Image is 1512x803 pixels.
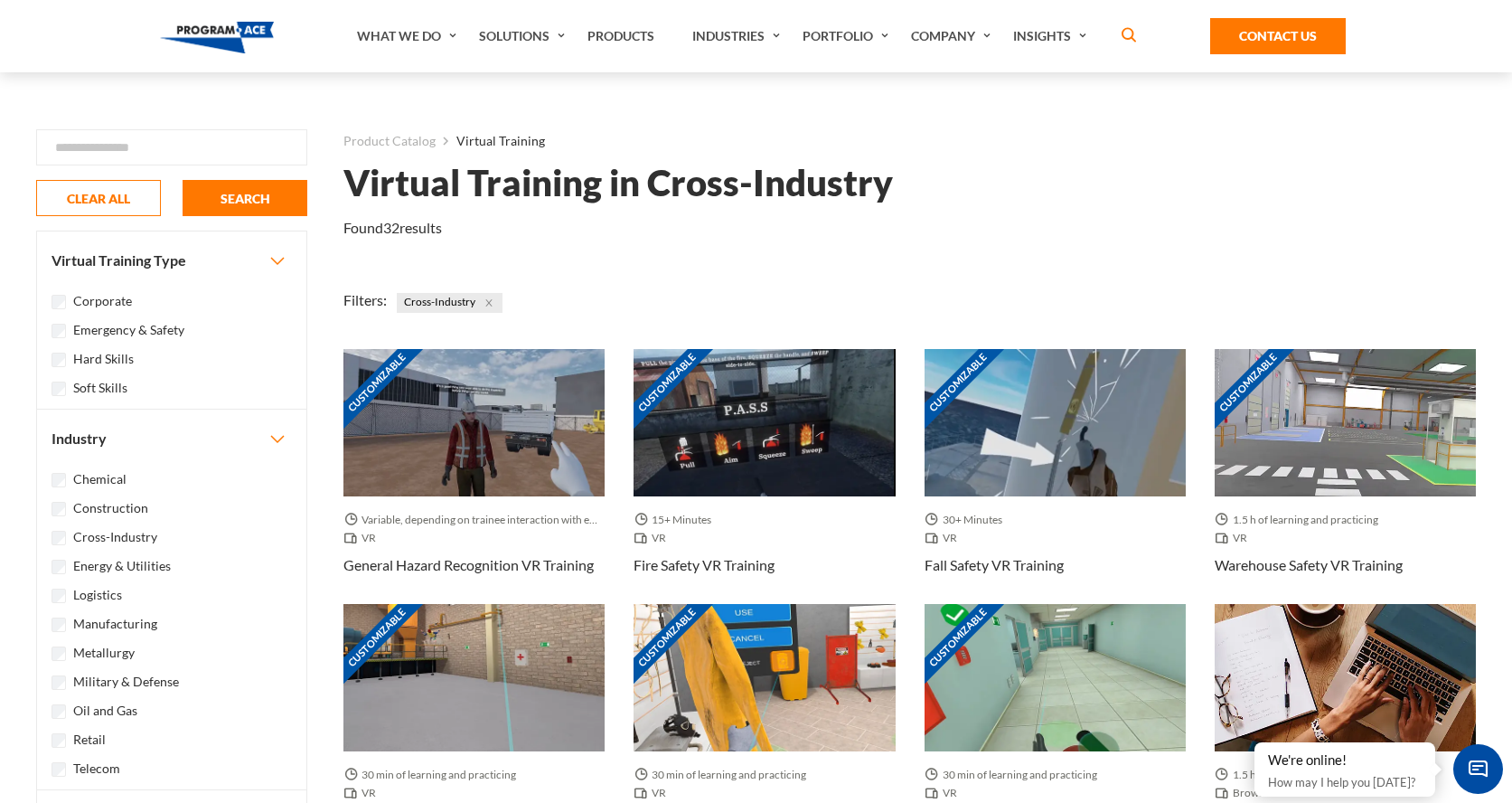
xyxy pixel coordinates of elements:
span: VR [1215,529,1254,547]
span: 1.5 h of learning and practicing [1215,511,1385,529]
label: Chemical [73,469,127,489]
label: Cross-Industry [73,527,157,547]
li: Virtual Training [436,129,545,153]
input: Construction [52,502,66,516]
a: Customizable Thumbnail - General Hazard Recognition VR Training Variable, depending on trainee in... [343,349,605,604]
input: Corporate [52,295,66,309]
span: Browser-based [1215,784,1312,802]
h3: Warehouse Safety VR Training [1215,554,1403,576]
span: 30+ Minutes [925,511,1010,529]
input: Logistics [52,589,66,603]
span: VR [343,784,383,802]
input: Soft Skills [52,382,66,396]
label: Corporate [73,291,132,311]
span: 15+ Minutes [634,511,718,529]
input: Military & Defense [52,675,66,690]
input: Hard Skills [52,353,66,367]
a: Product Catalog [343,129,436,153]
p: How may I help you [DATE]? [1268,771,1422,793]
em: 32 [383,219,399,236]
p: Found results [343,217,442,239]
span: 30 min of learning and practicing [925,766,1104,784]
input: Oil and Gas [52,704,66,719]
h1: Virtual Training in Cross-Industry [343,167,893,199]
label: Metallurgy [73,643,135,663]
input: Metallurgy [52,647,66,661]
span: 30 min of learning and practicing [634,766,813,784]
label: Hard Skills [73,349,134,369]
span: Filters: [343,291,387,308]
label: Energy & Utilities [73,556,171,576]
input: Telecom [52,762,66,777]
label: Retail [73,730,106,750]
input: Retail [52,733,66,748]
label: Logistics [73,585,122,605]
label: Military & Defense [73,672,179,692]
span: 1.5 hours of learning [1215,766,1338,784]
span: Cross-Industry [397,293,502,313]
a: Customizable Thumbnail - Warehouse Safety VR Training 1.5 h of learning and practicing VR Warehou... [1215,349,1476,604]
h3: General Hazard Recognition VR Training [343,554,594,576]
button: CLEAR ALL [36,180,161,216]
a: Contact Us [1210,18,1346,54]
span: VR [634,784,673,802]
span: VR [925,784,964,802]
span: VR [343,529,383,547]
span: Chat Widget [1453,744,1503,794]
div: We're online! [1268,751,1422,770]
a: Customizable Thumbnail - Fall Safety VR Training 30+ Minutes VR Fall Safety VR Training [925,349,1186,604]
img: Program-Ace [160,22,275,53]
input: Chemical [52,473,66,487]
label: Emergency & Safety [73,320,184,340]
a: Customizable Thumbnail - Fire Safety VR Training 15+ Minutes VR Fire Safety VR Training [634,349,895,604]
span: VR [634,529,673,547]
span: 30 min of learning and practicing [343,766,523,784]
nav: breadcrumb [343,129,1476,153]
button: Virtual Training Type [37,231,306,289]
input: Emergency & Safety [52,324,66,338]
span: Variable, depending on trainee interaction with each component. [343,511,605,529]
label: Construction [73,498,148,518]
input: Cross-Industry [52,531,66,545]
label: Soft Skills [73,378,127,398]
label: Oil and Gas [73,701,137,721]
input: Manufacturing [52,618,66,632]
input: Energy & Utilities [52,560,66,574]
button: Industry [37,410,306,468]
label: Telecom [73,759,120,779]
label: Manufacturing [73,614,157,634]
button: Close [479,293,499,313]
h3: Fall Safety VR Training [925,554,1064,576]
span: VR [925,529,964,547]
h3: Fire Safety VR Training [634,554,775,576]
